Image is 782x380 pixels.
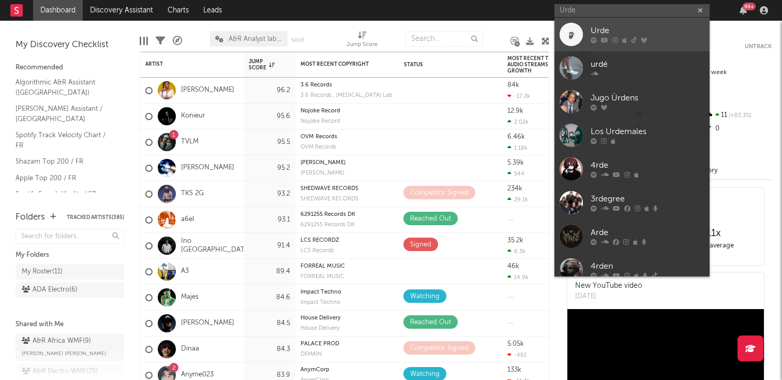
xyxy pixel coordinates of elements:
div: Shared with Me [16,318,124,331]
div: LCS Recordz [300,248,394,254]
div: 6291255 Records DK [300,222,394,228]
div: 3.6 Records [300,82,394,88]
a: Spotify Search Virality / FR [16,188,114,200]
div: Signed [410,239,431,251]
div: SHEDWAVE RECORDS [300,186,394,192]
div: 2.02k [507,119,529,125]
div: Jump Score [249,59,275,71]
a: ADA Electro(6) [16,282,124,298]
span: A&R Analyst labels [229,36,282,42]
div: label: SHEDWAVE RECORDS [300,196,394,202]
div: label: 6291255 Records DK [300,222,394,228]
div: FORREAL MUSIC [300,264,394,269]
a: Shazam Top 200 / FR [16,156,114,167]
div: copyright: 6291255 Records DK [300,212,394,217]
a: Anyme023 [181,371,214,379]
div: label: FORREAL MUSIC [300,274,394,280]
div: copyright: FORREAL MUSIC [300,264,394,269]
div: House Delivery [300,315,394,321]
div: 4rden [591,260,704,273]
div: 5.05k [507,341,524,347]
div: copyright: SHEDWAVE RECORDS [300,186,394,192]
a: Algorithmic A&R Assistant ([GEOGRAPHIC_DATA]) [16,77,114,98]
div: 95.6 [249,110,290,123]
div: 93.2 [249,188,290,200]
div: 14.9k [507,274,529,281]
div: 544 [507,170,524,177]
div: Edit Columns [140,26,148,56]
div: Jump Score [347,39,378,51]
div: copyright: LCS RECORDZ [300,238,394,243]
div: 1.18k [507,144,528,151]
div: 84.3 [249,343,290,356]
div: OVM Records [300,144,394,150]
div: 6.46k [507,134,525,140]
div: Jump Score [347,26,378,56]
div: My Folders [16,249,124,261]
div: copyright: House Delivery [300,315,394,321]
div: copyright: 3.6 Records [300,82,394,88]
div: Nojoke Record [300,108,394,114]
div: label: OVM Records [300,144,394,150]
a: 4rden [554,253,710,287]
div: 3.6 Records , [MEDICAL_DATA] Lab [300,93,394,98]
div: [PERSON_NAME] [300,160,394,166]
a: Urde [554,18,710,51]
div: Competitor Signed [410,187,469,199]
div: Reached Out [410,316,451,329]
div: 6291255 Records DK [300,212,394,217]
div: copyright: OVM Records [300,134,394,140]
a: TVLM [181,138,199,147]
span: +83.3 % [727,113,751,119]
div: Most Recent Copyright [300,61,378,67]
div: Impact Techno [300,300,394,305]
div: 35.2k [507,237,523,244]
div: Recommended [16,62,124,74]
div: Watching [410,290,440,303]
a: urdé [554,51,710,85]
div: 133k [507,367,521,373]
div: Impact Techno [300,289,394,295]
button: Save [291,37,305,43]
div: Reached Out [410,213,451,225]
a: 3rdegree [554,186,710,220]
div: 5.39k [507,159,524,166]
div: My Roster ( 11 ) [22,266,63,278]
a: Los Urdemales [554,119,710,152]
a: Ino [GEOGRAPHIC_DATA] [181,237,251,255]
a: Konieur [181,112,205,121]
div: 84.6 [249,291,290,304]
div: 0 [703,122,772,136]
div: label: 3.6 Records , Muse Lab [300,93,394,98]
div: Competitor Signed [410,342,469,355]
a: Dinaa [181,345,199,354]
div: 99 + [743,3,756,10]
div: copyright: PALACE PROD [300,341,394,347]
div: A&R Pipeline [173,26,182,56]
button: Tracked Artists(385) [67,215,124,220]
div: PALACE PROD [300,341,394,347]
div: 91.4 [249,240,290,252]
div: 84.5 [249,317,290,330]
div: [DATE] [575,291,642,302]
div: 3rdegree [591,193,704,206]
a: A&R Africa WMF(9)[PERSON_NAME] [PERSON_NAME] [16,333,124,361]
div: -17.2k [507,93,530,99]
a: [PERSON_NAME] [181,164,234,172]
a: [PERSON_NAME] Assistant / [GEOGRAPHIC_DATA] [16,103,114,124]
div: Jugo Ürdens [591,92,704,105]
div: label: House Delivery [300,326,394,331]
input: Search for folders... [16,229,124,244]
div: copyright: Nojoke Record [300,108,394,114]
a: A3 [181,267,189,276]
div: 11 x [666,227,761,240]
div: New YouTube video [575,281,642,291]
div: SHEDWAVE RECORDS [300,196,394,202]
div: DEMAIN [300,352,394,357]
div: copyright: AnymCorp [300,367,394,373]
a: My Roster(11) [16,264,124,280]
div: label: DEMAIN [300,352,394,357]
a: Majes [181,293,199,302]
div: Folders [16,211,45,224]
div: Los Urdemales [591,126,704,138]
